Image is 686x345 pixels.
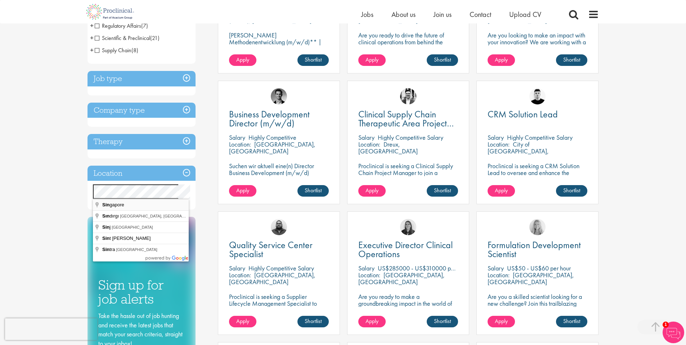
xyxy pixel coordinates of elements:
[663,322,669,328] span: 1
[112,225,153,229] span: [GEOGRAPHIC_DATA]
[236,187,249,194] span: Apply
[378,133,443,142] p: Highly Competitive Salary
[5,318,97,340] iframe: reCAPTCHA
[358,32,458,66] p: Are you ready to drive the future of clinical operations from behind the scenes? Looking to be in...
[90,20,94,31] span: +
[495,187,508,194] span: Apply
[95,22,141,30] span: Regulatory Affairs
[529,219,546,235] img: Shannon Briggs
[102,236,109,241] span: Sin
[358,264,375,272] span: Salary
[236,317,249,325] span: Apply
[88,166,196,181] h3: Location
[488,293,587,327] p: Are you a skilled scientist looking for a new challenge? Join this trailblazing biotech on the cu...
[90,45,94,55] span: +
[663,322,684,343] img: Chatbot
[488,108,558,120] span: CRM Solution Lead
[488,239,581,260] span: Formulation Development Scientist
[229,133,245,142] span: Salary
[297,54,329,66] a: Shortlist
[248,264,314,272] p: Highly Competitive Salary
[95,46,138,54] span: Supply Chain
[116,247,157,252] span: [GEOGRAPHIC_DATA]
[358,140,380,148] span: Location:
[229,140,315,155] p: [GEOGRAPHIC_DATA], [GEOGRAPHIC_DATA]
[229,316,256,327] a: Apply
[229,264,245,272] span: Salary
[95,22,148,30] span: Regulatory Affairs
[98,278,185,306] h3: Sign up for job alerts
[102,236,152,241] span: t [PERSON_NAME]
[488,241,587,259] a: Formulation Development Scientist
[509,10,541,19] span: Upload CV
[400,88,416,104] img: Edward Little
[229,185,256,197] a: Apply
[358,241,458,259] a: Executive Director Clinical Operations
[366,187,378,194] span: Apply
[488,316,515,327] a: Apply
[95,46,131,54] span: Supply Chain
[358,110,458,128] a: Clinical Supply Chain Therapeutic Area Project Manager
[358,54,386,66] a: Apply
[556,185,587,197] a: Shortlist
[488,140,510,148] span: Location:
[366,317,378,325] span: Apply
[229,110,329,128] a: Business Development Director (m/w/d)
[358,162,458,197] p: Proclinical is seeking a Clinical Supply Chain Project Manager to join a dynamic team dedicated t...
[488,54,515,66] a: Apply
[434,10,452,19] a: Join us
[120,214,205,218] span: [GEOGRAPHIC_DATA], [GEOGRAPHIC_DATA]
[150,34,160,42] span: (21)
[358,293,458,327] p: Are you ready to make a groundbreaking impact in the world of biotechnology? Join a growing compa...
[102,213,109,219] span: Sın
[229,293,329,327] p: Proclinical is seeking a Supplier Lifecycle Management Specialist to support global vendor change...
[102,202,125,207] span: gapore
[507,264,571,272] p: US$50 - US$60 per hour
[470,10,491,19] span: Contact
[495,56,508,63] span: Apply
[488,140,549,162] p: City of [GEOGRAPHIC_DATA], [GEOGRAPHIC_DATA]
[229,239,313,260] span: Quality Service Center Specialist
[358,108,454,138] span: Clinical Supply Chain Therapeutic Area Project Manager
[95,34,150,42] span: Scientific & Preclinical
[361,10,373,19] a: Jobs
[556,316,587,327] a: Shortlist
[529,88,546,104] img: Patrick Melody
[400,219,416,235] img: Ciara Noble
[507,133,573,142] p: Highly Competitive Salary
[297,316,329,327] a: Shortlist
[358,239,453,260] span: Executive Director Clinical Operations
[358,133,375,142] span: Salary
[229,241,329,259] a: Quality Service Center Specialist
[102,224,109,230] span: Sin
[141,22,148,30] span: (7)
[90,32,94,43] span: +
[427,316,458,327] a: Shortlist
[229,140,251,148] span: Location:
[366,56,378,63] span: Apply
[427,185,458,197] a: Shortlist
[88,134,196,149] h3: Therapy
[488,271,510,279] span: Location:
[229,271,251,279] span: Location:
[271,219,287,235] img: Ashley Bennett
[488,133,504,142] span: Salary
[488,110,587,119] a: CRM Solution Lead
[102,213,120,219] span: dırgı
[88,103,196,118] h3: Company type
[102,224,112,230] span: j
[391,10,416,19] a: About us
[248,133,296,142] p: Highly Competitive
[102,202,109,207] span: Sin
[495,317,508,325] span: Apply
[88,71,196,86] h3: Job type
[229,108,310,129] span: Business Development Director (m/w/d)
[358,316,386,327] a: Apply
